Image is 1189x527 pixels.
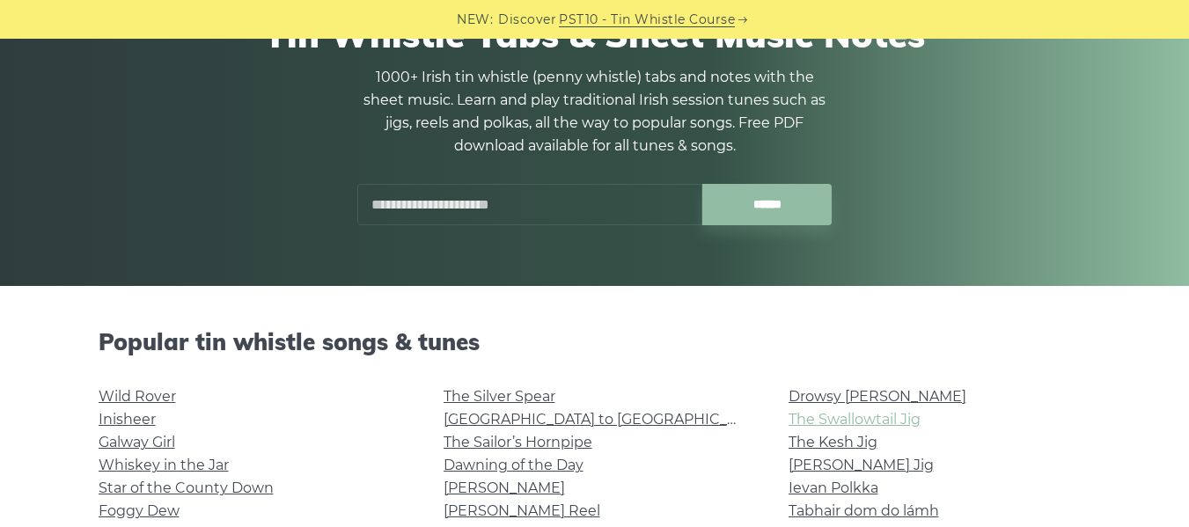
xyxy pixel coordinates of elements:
a: Tabhair dom do lámh [789,502,939,519]
span: Discover [498,10,556,30]
a: PST10 - Tin Whistle Course [559,10,735,30]
a: The Silver Spear [444,388,555,405]
p: 1000+ Irish tin whistle (penny whistle) tabs and notes with the sheet music. Learn and play tradi... [357,66,833,157]
h2: Popular tin whistle songs & tunes [99,328,1091,355]
a: Drowsy [PERSON_NAME] [789,388,966,405]
a: [PERSON_NAME] Jig [789,457,934,473]
a: Galway Girl [99,434,175,450]
a: [PERSON_NAME] [444,479,565,496]
a: [PERSON_NAME] Reel [444,502,600,519]
h1: Tin Whistle Tabs & Sheet Music Notes [99,13,1091,55]
a: Wild Rover [99,388,176,405]
span: NEW: [457,10,493,30]
a: The Kesh Jig [789,434,877,450]
a: [GEOGRAPHIC_DATA] to [GEOGRAPHIC_DATA] [444,411,768,428]
a: The Swallowtail Jig [789,411,921,428]
a: Inisheer [99,411,156,428]
a: Whiskey in the Jar [99,457,229,473]
a: Star of the County Down [99,479,274,496]
a: Dawning of the Day [444,457,583,473]
a: Foggy Dew [99,502,180,519]
a: Ievan Polkka [789,479,878,496]
a: The Sailor’s Hornpipe [444,434,592,450]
